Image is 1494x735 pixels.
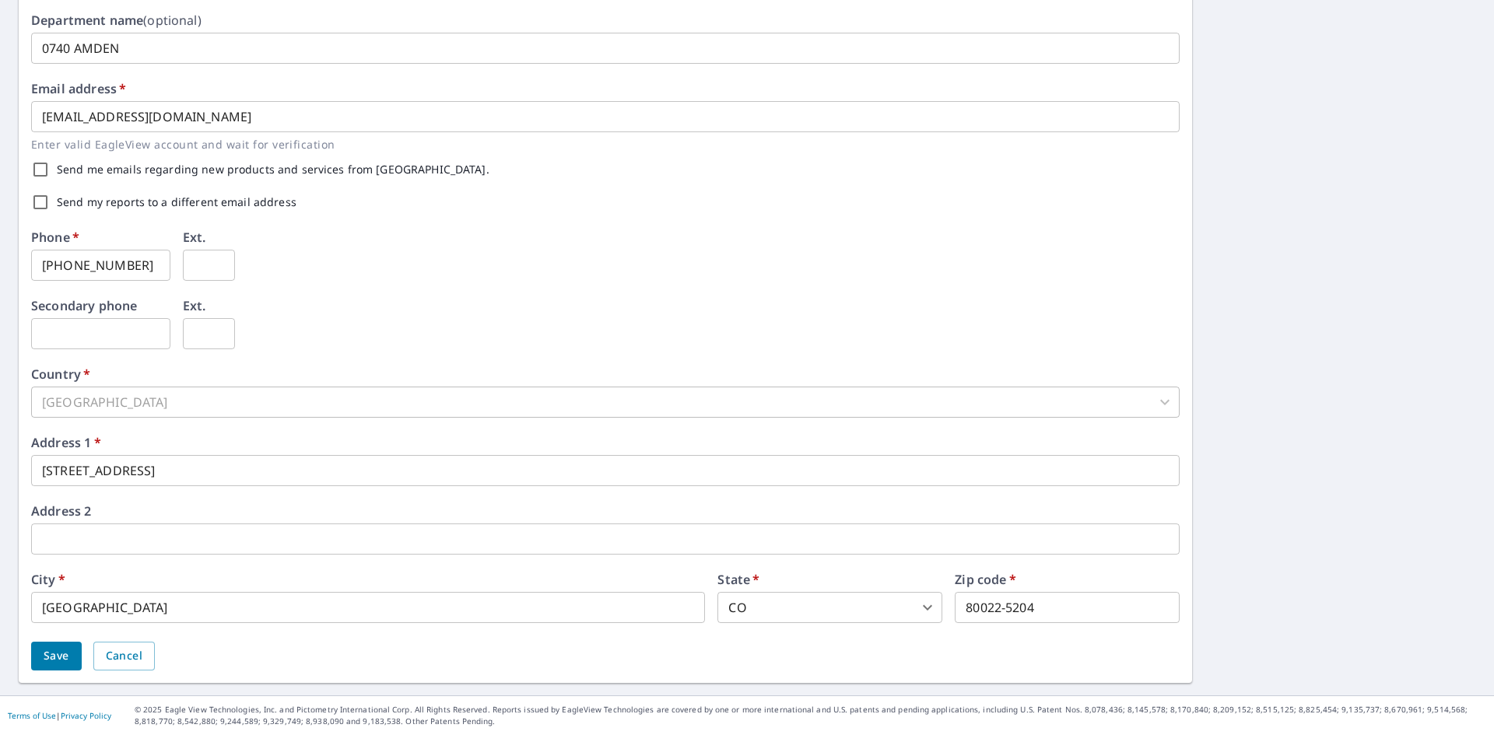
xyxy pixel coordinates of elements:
[31,436,101,449] label: Address 1
[8,710,56,721] a: Terms of Use
[31,573,65,586] label: City
[31,135,1169,153] p: Enter valid EagleView account and wait for verification
[57,164,489,175] label: Send me emails regarding new products and services from [GEOGRAPHIC_DATA].
[31,642,82,670] button: Save
[31,368,90,380] label: Country
[106,646,142,666] span: Cancel
[955,573,1016,586] label: Zip code
[57,197,296,208] label: Send my reports to a different email address
[61,710,111,721] a: Privacy Policy
[31,82,126,95] label: Email address
[31,505,91,517] label: Address 2
[31,299,137,312] label: Secondary phone
[183,231,206,243] label: Ext.
[143,12,202,29] b: (optional)
[93,642,155,670] button: Cancel
[183,299,206,312] label: Ext.
[717,592,942,623] div: CO
[31,14,202,26] label: Department name
[8,711,111,720] p: |
[44,646,69,666] span: Save
[135,704,1486,727] p: © 2025 Eagle View Technologies, Inc. and Pictometry International Corp. All Rights Reserved. Repo...
[717,573,759,586] label: State
[31,231,79,243] label: Phone
[31,387,1180,418] div: [GEOGRAPHIC_DATA]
